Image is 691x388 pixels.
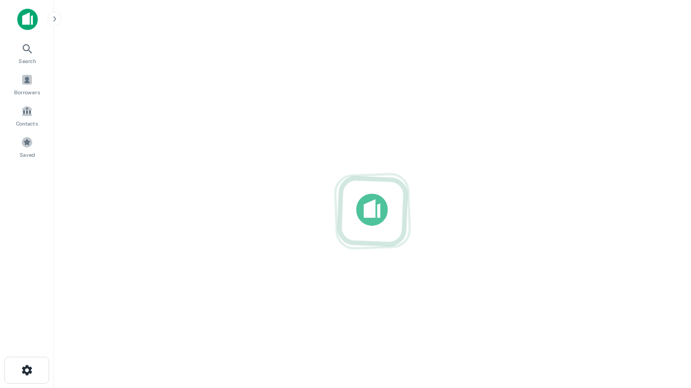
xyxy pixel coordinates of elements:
[3,101,51,130] a: Contacts
[3,38,51,67] a: Search
[17,9,38,30] img: capitalize-icon.png
[3,70,51,99] a: Borrowers
[16,119,38,128] span: Contacts
[637,267,691,319] iframe: Chat Widget
[3,132,51,161] a: Saved
[19,150,35,159] span: Saved
[18,57,36,65] span: Search
[14,88,40,96] span: Borrowers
